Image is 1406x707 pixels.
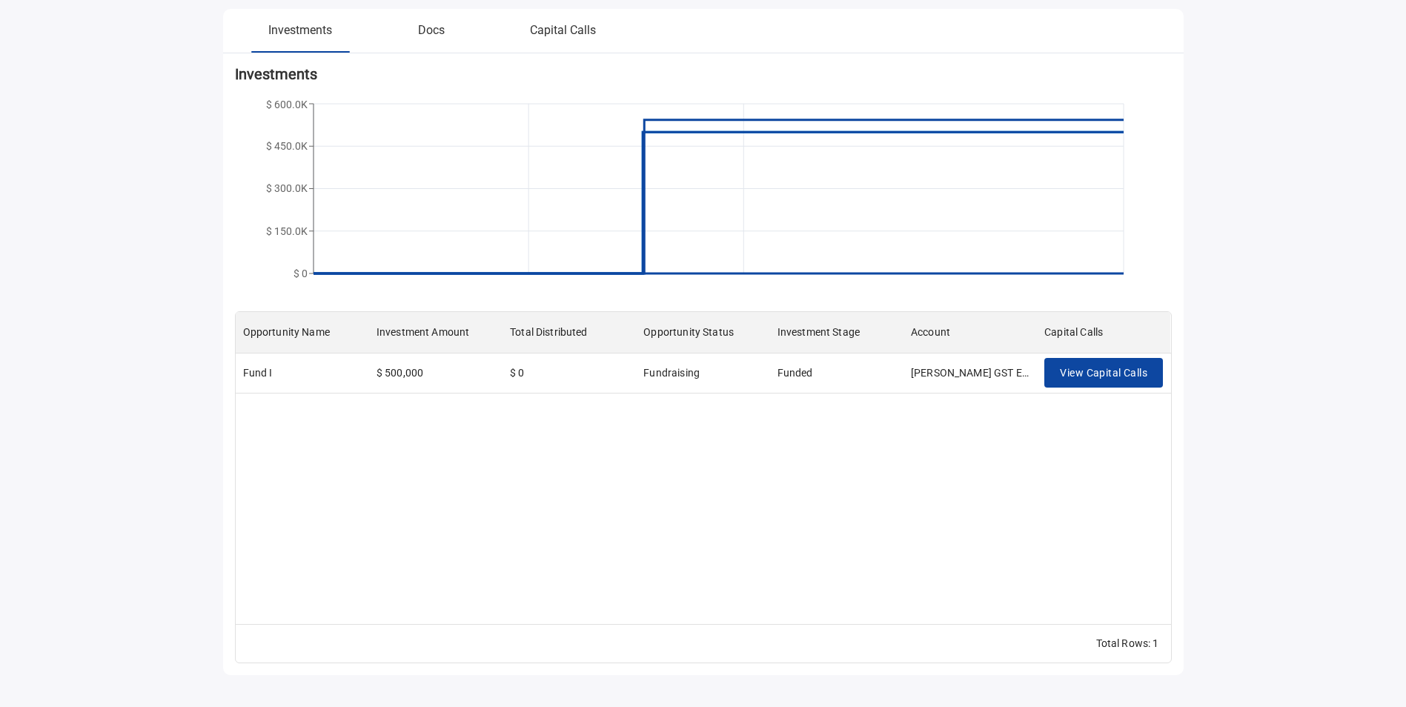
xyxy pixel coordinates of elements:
[235,21,366,51] button: Investments
[510,311,588,353] div: Total Distributed
[911,311,950,353] div: Account
[1060,364,1147,382] span: View Capital Calls
[1044,311,1103,353] div: Capital Calls
[1044,358,1163,388] button: View Capital Calls
[643,365,700,380] div: Fundraising
[266,99,308,110] tspan: $ 600.0K
[266,140,308,152] tspan: $ 450.0K
[777,365,813,380] div: Funded
[903,311,1037,353] div: Account
[777,311,860,353] div: Investment Stage
[369,311,503,353] div: Investment Amount
[377,365,423,380] div: $ 500,000
[510,365,524,380] div: $ 0
[266,182,308,194] tspan: $ 300.0K
[503,311,636,353] div: Total Distributed
[643,311,734,353] div: Opportunity Status
[235,65,1172,83] h5: Investments
[294,268,308,279] tspan: $ 0
[1037,311,1170,353] div: Capital Calls
[236,311,369,353] div: Opportunity Name
[497,21,629,51] button: Capital Calls
[243,365,273,380] div: Fund I
[636,311,769,353] div: Opportunity Status
[911,365,1029,380] div: Winston Z Ibrahim GST Exempt Trust UAD 12/14/12
[266,225,308,236] tspan: $ 150.0K
[243,311,330,353] div: Opportunity Name
[1096,636,1159,651] div: Total Rows: 1
[770,311,903,353] div: Investment Stage
[377,311,470,353] div: Investment Amount
[366,21,497,51] button: Docs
